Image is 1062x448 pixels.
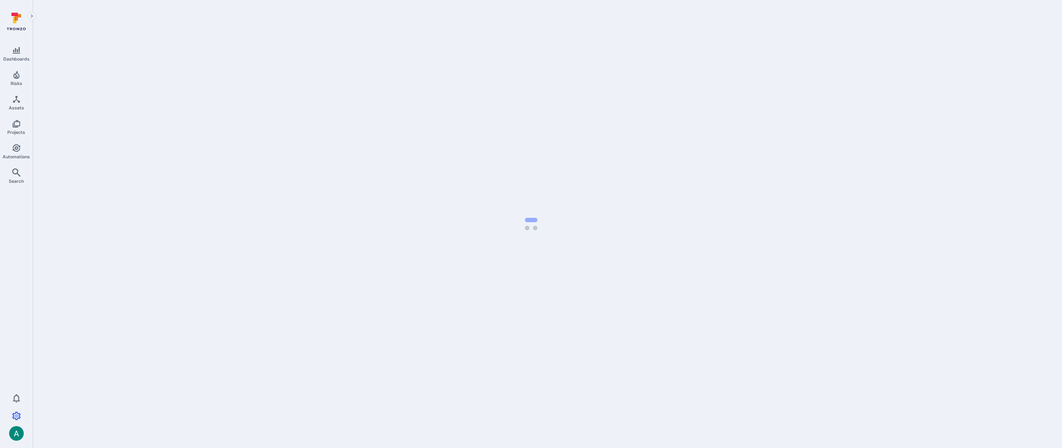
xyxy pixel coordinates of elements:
span: Risks [11,81,22,86]
span: Search [9,178,24,184]
span: Dashboards [3,56,30,62]
i: Expand navigation menu [29,13,34,19]
div: Arjan Dehar [9,426,24,441]
span: Projects [7,130,25,135]
img: ACg8ocLSa5mPYBaXNx3eFu_EmspyJX0laNWN7cXOFirfQ7srZveEpg=s96-c [9,426,24,441]
span: Automations [3,154,30,159]
button: Expand navigation menu [27,12,36,20]
span: Assets [9,105,24,111]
